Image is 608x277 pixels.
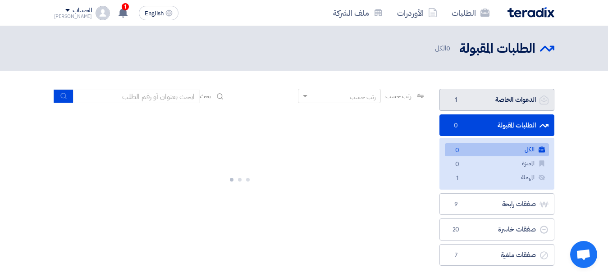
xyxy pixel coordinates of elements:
[326,2,390,23] a: ملف الشركة
[200,91,211,101] span: بحث
[446,43,450,53] span: 0
[390,2,444,23] a: الأوردرات
[122,3,129,10] span: 1
[439,89,554,111] a: الدعوات الخاصة1
[452,146,463,155] span: 0
[73,90,200,103] input: ابحث بعنوان أو رقم الطلب
[445,143,549,156] a: الكل
[145,10,164,17] span: English
[445,171,549,184] a: المهملة
[54,14,92,19] div: [PERSON_NAME]
[507,7,554,18] img: Teradix logo
[73,7,92,14] div: الحساب
[452,160,463,169] span: 0
[439,244,554,266] a: صفقات ملغية7
[96,6,110,20] img: profile_test.png
[451,121,462,130] span: 0
[452,174,463,183] span: 1
[385,91,411,101] span: رتب حسب
[139,6,178,20] button: English
[451,251,462,260] span: 7
[435,43,452,54] span: الكل
[444,2,497,23] a: الطلبات
[439,218,554,241] a: صفقات خاسرة20
[451,95,462,104] span: 1
[350,92,376,102] div: رتب حسب
[451,200,462,209] span: 9
[439,193,554,215] a: صفقات رابحة9
[570,241,597,268] div: Open chat
[445,157,549,170] a: المميزة
[451,225,462,234] span: 20
[459,40,535,58] h2: الطلبات المقبولة
[439,114,554,136] a: الطلبات المقبولة0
